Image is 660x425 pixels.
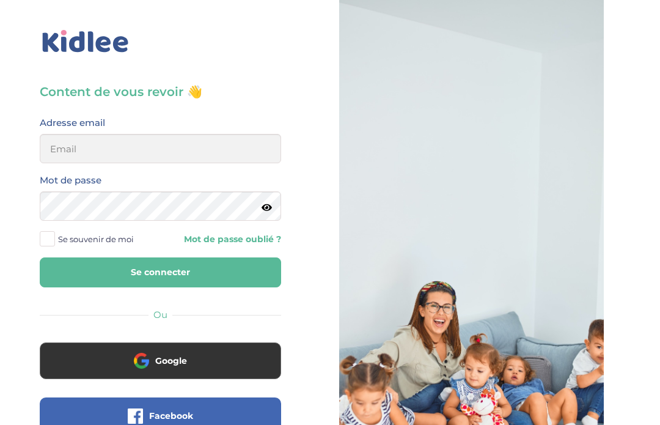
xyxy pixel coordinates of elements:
input: Email [40,134,281,163]
button: Google [40,342,281,379]
span: Google [155,355,187,367]
label: Mot de passe [40,172,101,188]
img: logo_kidlee_bleu [40,28,131,56]
button: Se connecter [40,257,281,287]
h3: Content de vous revoir 👋 [40,83,281,100]
span: Ou [153,309,167,320]
span: Facebook [149,410,193,422]
span: Se souvenir de moi [58,231,134,247]
img: facebook.png [128,408,143,424]
img: google.png [134,353,149,368]
a: Google [40,363,281,375]
label: Adresse email [40,115,105,131]
a: Mot de passe oublié ? [170,234,282,245]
